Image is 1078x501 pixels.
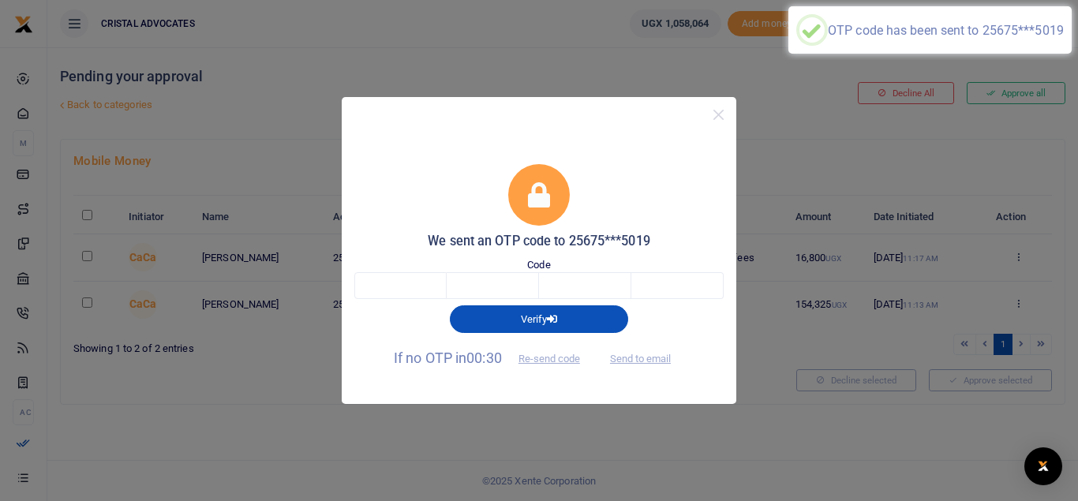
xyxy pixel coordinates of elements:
[450,305,628,332] button: Verify
[354,234,724,249] h5: We sent an OTP code to 25675***5019
[466,350,502,366] span: 00:30
[1024,447,1062,485] div: Open Intercom Messenger
[828,23,1064,38] div: OTP code has been sent to 25675***5019
[394,350,593,366] span: If no OTP in
[527,257,550,273] label: Code
[707,103,730,126] button: Close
